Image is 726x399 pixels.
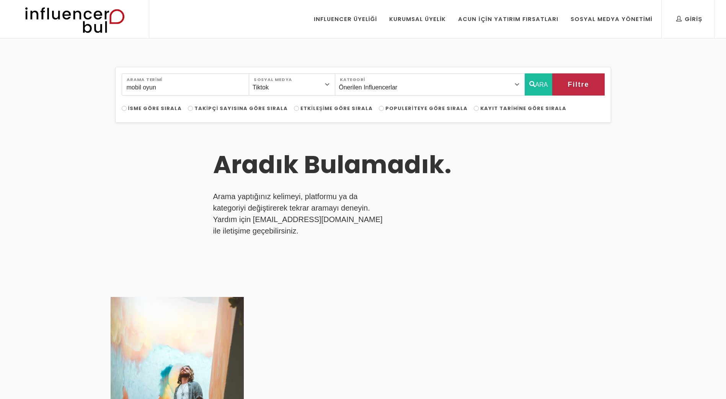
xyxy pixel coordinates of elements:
h3: Aradık Bulamadık. [213,150,502,180]
input: Takipçi Sayısına Göre Sırala [188,106,193,111]
input: İsme Göre Sırala [122,106,127,111]
button: ARA [525,73,553,96]
button: Filtre [552,73,604,96]
input: Search.. [122,73,249,96]
div: Influencer Üyeliği [314,15,377,23]
span: Populeriteye Göre Sırala [385,105,468,112]
span: Etkileşime Göre Sırala [300,105,373,112]
span: Kayıt Tarihine Göre Sırala [480,105,566,112]
span: İsme Göre Sırala [128,105,182,112]
p: Arama yaptığınız kelimeyi, platformu ya da kategoriyi değiştirerek tekrar aramayı deneyin. Yardım... [213,191,387,237]
div: Sosyal Medya Yönetimi [571,15,653,23]
span: Filtre [568,78,589,91]
input: Populeriteye Göre Sırala [379,106,384,111]
div: Kurumsal Üyelik [389,15,446,23]
input: Kayıt Tarihine Göre Sırala [474,106,479,111]
span: Takipçi Sayısına Göre Sırala [194,105,288,112]
input: Etkileşime Göre Sırala [294,106,299,111]
div: Giriş [676,15,702,23]
div: Acun İçin Yatırım Fırsatları [458,15,558,23]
